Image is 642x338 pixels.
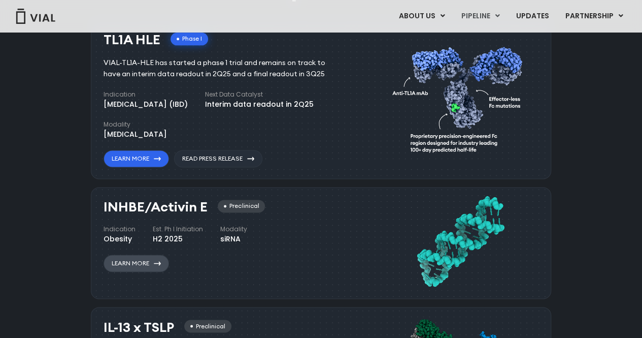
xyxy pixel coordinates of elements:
a: Learn More [104,255,169,272]
h3: TL1A HLE [104,33,160,47]
h4: Modality [220,225,247,234]
h4: Indication [104,90,188,99]
h4: Modality [104,120,167,129]
h3: IL-13 x TSLP [104,320,174,334]
a: Learn More [104,150,169,167]
h3: INHBE/Activin E [104,200,208,214]
a: PARTNERSHIPMenu Toggle [557,8,631,25]
h4: Next Data Catalyst [205,90,314,99]
h4: Est. Ph I Initiation [153,225,203,234]
h4: Indication [104,225,136,234]
div: Preclinical [184,320,231,332]
img: Vial Logo [15,9,56,24]
div: Preclinical [218,200,265,212]
a: ABOUT USMenu Toggle [391,8,453,25]
a: Read Press Release [174,150,262,167]
div: H2 2025 [153,234,203,244]
a: UPDATES [508,8,557,25]
div: [MEDICAL_DATA] (IBD) [104,99,188,110]
div: Interim data readout in 2Q25 [205,99,314,110]
div: [MEDICAL_DATA] [104,129,167,140]
img: TL1A antibody diagram. [392,27,528,167]
div: siRNA [220,234,247,244]
div: VIAL-TL1A-HLE has started a phase 1 trial and remains on track to have an interim data readout in... [104,57,341,80]
div: Phase I [171,33,208,45]
div: Obesity [104,234,136,244]
a: PIPELINEMenu Toggle [453,8,508,25]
